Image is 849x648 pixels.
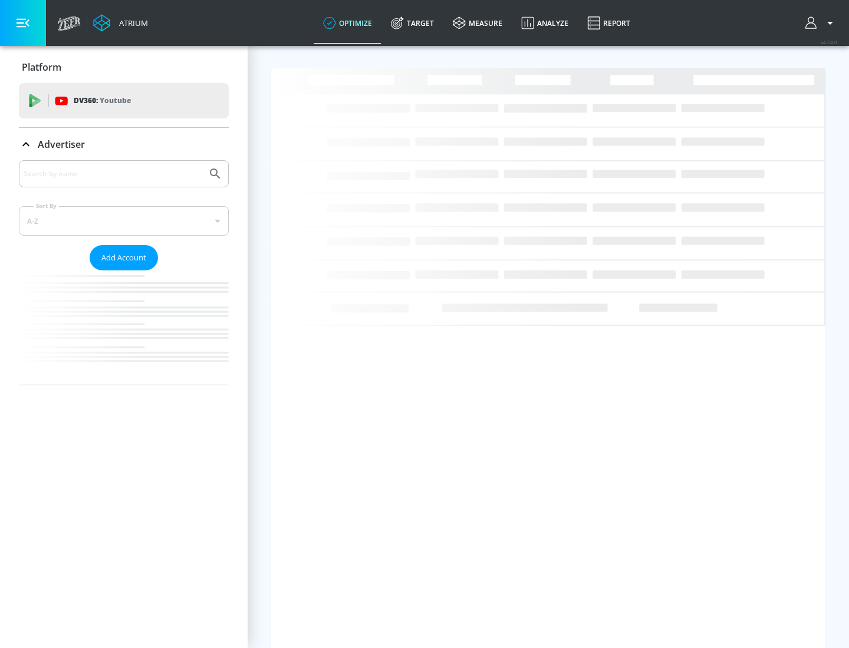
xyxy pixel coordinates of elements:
[24,166,202,181] input: Search by name
[90,245,158,270] button: Add Account
[100,94,131,107] p: Youtube
[38,138,85,151] p: Advertiser
[381,2,443,44] a: Target
[22,61,61,74] p: Platform
[93,14,148,32] a: Atrium
[443,2,512,44] a: measure
[34,202,59,210] label: Sort By
[101,251,146,265] span: Add Account
[19,270,229,385] nav: list of Advertiser
[114,18,148,28] div: Atrium
[19,83,229,118] div: DV360: Youtube
[578,2,640,44] a: Report
[821,39,837,45] span: v 4.24.0
[74,94,131,107] p: DV360:
[19,160,229,385] div: Advertiser
[512,2,578,44] a: Analyze
[19,206,229,236] div: A-Z
[314,2,381,44] a: optimize
[19,51,229,84] div: Platform
[19,128,229,161] div: Advertiser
